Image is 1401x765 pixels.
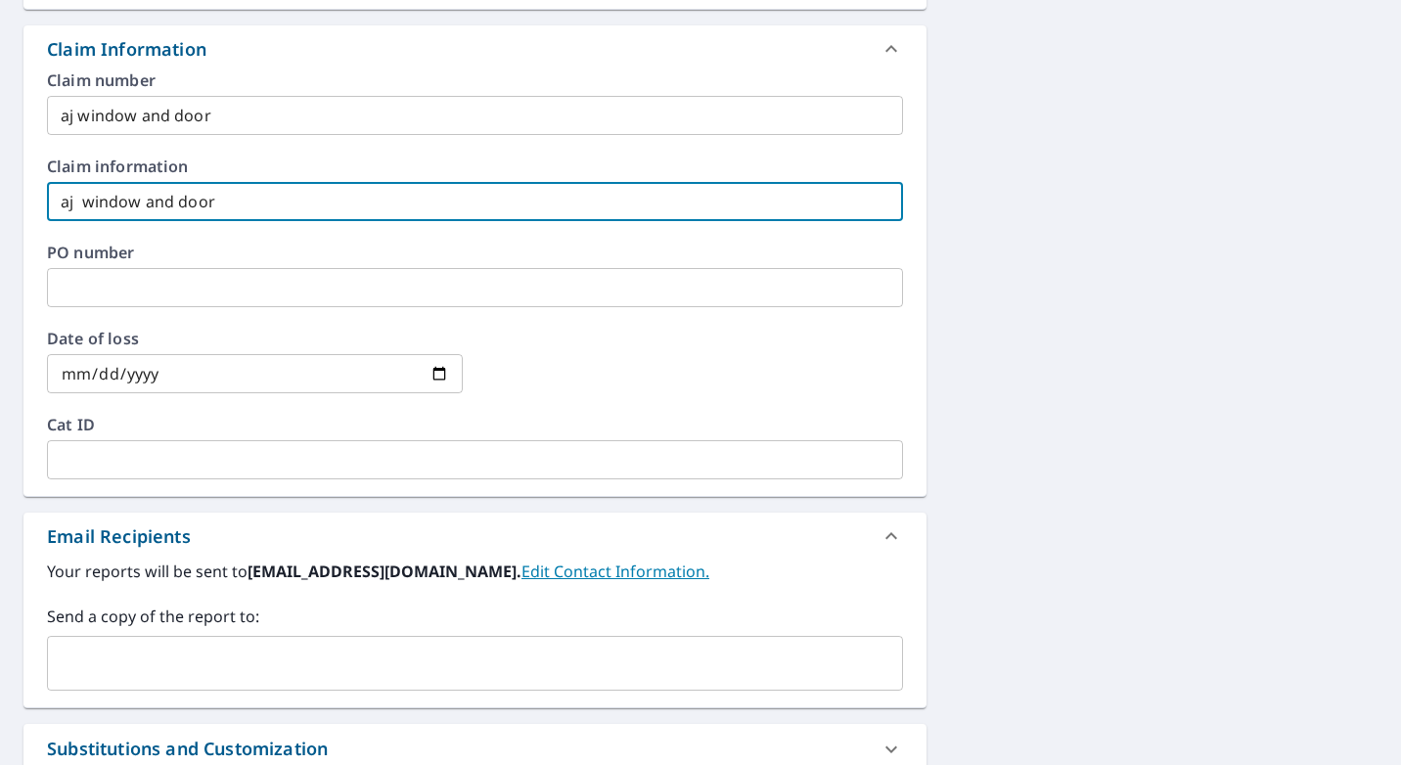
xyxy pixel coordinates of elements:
label: Claim information [47,158,903,174]
div: Email Recipients [47,523,191,550]
div: Substitutions and Customization [47,736,328,762]
div: Email Recipients [23,513,926,560]
div: Claim Information [23,25,926,72]
label: Date of loss [47,331,463,346]
b: [EMAIL_ADDRESS][DOMAIN_NAME]. [248,561,521,582]
label: PO number [47,245,903,260]
a: EditContactInfo [521,561,709,582]
div: Claim Information [47,36,206,63]
label: Cat ID [47,417,903,432]
label: Your reports will be sent to [47,560,903,583]
label: Claim number [47,72,903,88]
label: Send a copy of the report to: [47,605,903,628]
